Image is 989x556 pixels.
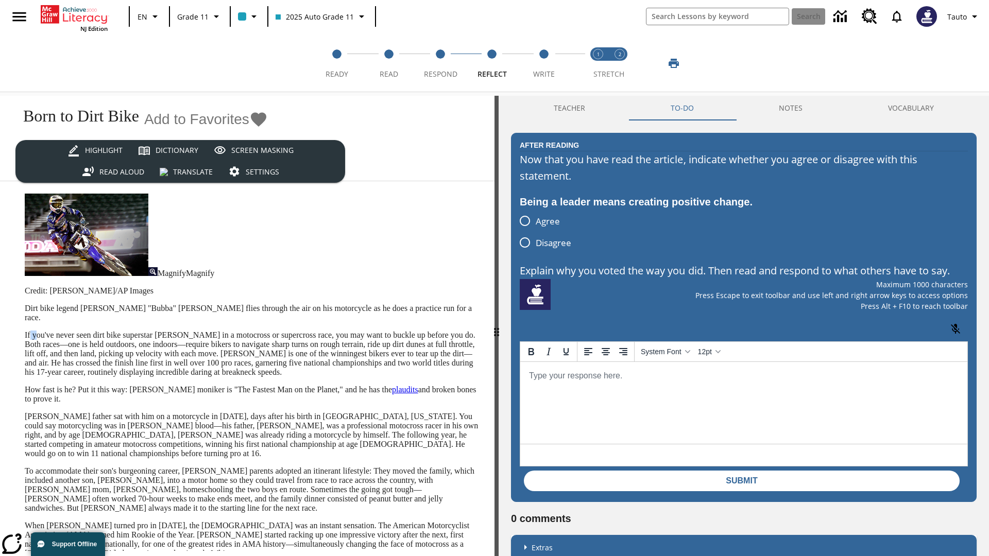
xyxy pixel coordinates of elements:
button: Select a new avatar [910,3,943,30]
p: Press Escape to exit toolbar and use left and right arrow keys to access options [520,290,968,301]
button: Ready step 1 of 5 [307,35,367,92]
button: Align right [615,343,632,360]
p: Explain why you voted the way you did. Then read and respond to what others have to say. [520,263,968,279]
button: Underline [557,343,575,360]
text: 1 [597,51,600,58]
input: search field [646,8,789,25]
span: 12pt [698,347,712,356]
h2: 0 comments [511,512,977,525]
p: Extras [532,542,553,553]
span: System Font [641,347,681,356]
div: Dictionary [156,144,198,157]
p: Credit: [PERSON_NAME]/AP Images [25,286,482,296]
span: Write [533,69,555,79]
img: Magnify [148,267,158,276]
button: Italic [540,343,557,360]
span: Disagree [536,236,571,250]
button: Respond step 3 of 5 [411,35,470,92]
div: poll [520,210,579,253]
a: plaudits [392,385,418,394]
button: Print [657,54,690,73]
button: Read step 2 of 5 [359,35,418,92]
button: Align left [579,343,597,360]
div: Instructional Panel Tabs [511,96,977,120]
span: Tauto [947,11,967,22]
div: Translate [173,166,213,179]
button: Class color is light blue. Change class color [234,7,264,26]
p: Dirt bike legend [PERSON_NAME] "Bubba" [PERSON_NAME] flies through the air on his motorcycle as h... [25,304,482,322]
button: Read Aloud [74,161,152,183]
p: Press Alt + F10 to reach toolbar [520,301,968,311]
button: NOTES [737,96,846,120]
h2: After Reading [520,140,579,151]
button: Translate [152,161,220,183]
p: News: Eye On People [12,143,268,151]
span: Read [380,69,398,79]
span: 2025 Auto Grade 11 [276,11,354,22]
button: Reflect step 4 of 5 [462,35,522,92]
button: Click to activate and allow voice recognition [943,317,968,341]
button: VOCABULARY [845,96,977,120]
button: Write step 5 of 5 [514,35,574,92]
span: STRETCH [593,69,624,79]
a: Resource Center, Will open in new tab [856,3,883,30]
span: Magnify [158,269,186,277]
button: Add to Favorites - Born to Dirt Bike [144,110,268,128]
p: [PERSON_NAME] father sat with him on a motorcycle in [DATE], days after his birth in [GEOGRAPHIC_... [25,412,482,458]
div: Home [41,3,108,32]
span: Add to Favorites [144,111,249,128]
button: Font sizes [694,343,724,360]
button: Language: EN, Select a language [133,7,166,26]
a: Data Center [827,3,856,31]
button: Dictionary [130,140,206,162]
span: Ready [326,69,348,79]
span: Magnify [186,269,214,277]
span: NJ Edition [80,25,108,32]
button: Screen Masking [206,140,301,162]
p: Maximum 1000 characters [520,279,968,290]
button: Stretch Read step 1 of 2 [583,35,613,92]
button: Submit [524,471,960,491]
span: Respond [424,69,457,79]
span: Reflect [478,69,507,79]
span: Agree [536,215,560,228]
div: split button [15,140,345,183]
div: activity [499,96,989,556]
text: 2 [619,51,621,58]
button: Align center [597,343,615,360]
p: If you've never seen dirt bike superstar [PERSON_NAME] in a motocross or supercross race, you may... [25,331,482,377]
div: Press Enter or Spacebar and then press right and left arrow keys to move the slider [494,96,499,556]
img: Avatar [916,6,937,27]
h1: Born to Dirt Bike [12,107,139,126]
a: Notifications [883,3,910,30]
button: Support Offline [31,532,105,556]
div: Being a leader means creating positive change. [520,194,968,210]
span: EN [138,11,147,22]
button: Profile/Settings [943,7,985,26]
button: Fonts [637,343,694,360]
button: Teacher [511,96,628,120]
button: Grade: Grade 11, Select a grade [173,7,227,26]
img: translateIcon.svg [160,168,168,176]
button: Stretch Respond step 2 of 2 [605,35,635,92]
div: Screen Masking [231,144,294,157]
div: Read Aloud [99,166,144,179]
div: Highlight [85,144,123,157]
button: Settings [220,161,287,183]
button: Open side menu [4,2,35,32]
p: To accommodate their son's burgeoning career, [PERSON_NAME] parents adopted an itinerant lifestyl... [25,466,482,513]
p: Now that you have read the article, indicate whether you agree or disagree with this statement. [520,151,968,184]
span: Grade 11 [177,11,209,22]
button: TO-DO [628,96,737,120]
iframe: Rich Text Area. Press ALT-0 for help. [520,362,967,444]
div: Settings [246,166,279,179]
button: Class: 2025 Auto Grade 11, Select your class [271,7,372,26]
button: Bold [522,343,540,360]
span: Support Offline [52,541,97,548]
p: How fast is he? Put it this way: [PERSON_NAME] moniker is "The Fastest Man on the Planet," and he... [25,385,482,404]
button: Highlight [60,140,130,162]
img: Motocross racer James Stewart flies through the air on his dirt bike. [25,194,148,276]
